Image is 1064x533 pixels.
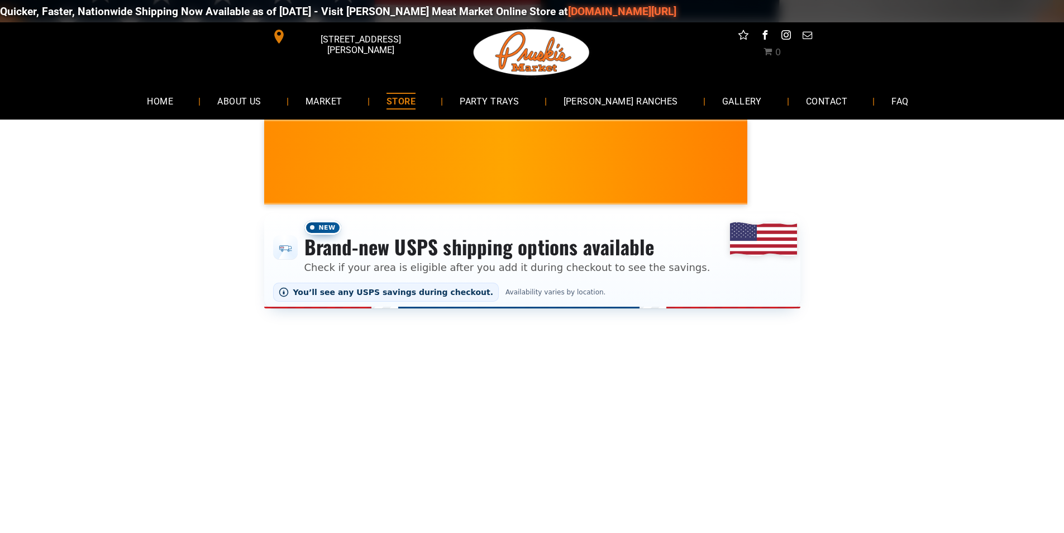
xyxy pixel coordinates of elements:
[800,28,814,45] a: email
[736,28,751,45] a: Social network
[264,28,435,45] a: [STREET_ADDRESS][PERSON_NAME]
[293,288,494,297] span: You’ll see any USPS savings during checkout.
[757,28,772,45] a: facebook
[779,28,793,45] a: instagram
[746,170,966,188] span: [PERSON_NAME] MARKET
[503,288,608,296] span: Availability varies by location.
[304,260,710,275] p: Check if your area is eligible after you add it during checkout to see the savings.
[567,5,676,18] a: [DOMAIN_NAME][URL]
[288,28,432,61] span: [STREET_ADDRESS][PERSON_NAME]
[875,86,925,116] a: FAQ
[289,86,359,116] a: MARKET
[304,235,710,259] h3: Brand-new USPS shipping options available
[789,86,864,116] a: CONTACT
[201,86,278,116] a: ABOUT US
[471,22,592,83] img: Pruski-s+Market+HQ+Logo2-1920w.png
[370,86,432,116] a: STORE
[304,221,341,235] span: New
[547,86,695,116] a: [PERSON_NAME] RANCHES
[775,47,781,58] span: 0
[264,213,800,308] div: Shipping options announcement
[130,86,190,116] a: HOME
[443,86,536,116] a: PARTY TRAYS
[705,86,779,116] a: GALLERY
